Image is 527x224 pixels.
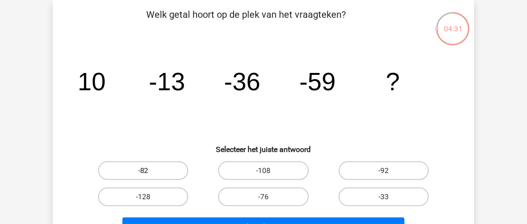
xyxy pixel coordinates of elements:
label: -76 [218,188,308,206]
tspan: -13 [149,67,185,95]
label: -92 [339,161,429,180]
tspan: -59 [299,67,336,95]
tspan: 10 [78,67,106,95]
label: -108 [218,161,308,180]
tspan: -36 [224,67,261,95]
p: Welk getal hoort op de plek van het vraagteken? [68,7,424,36]
tspan: ? [386,67,400,95]
h6: Selecteer het juiste antwoord [68,137,459,154]
label: -82 [98,161,188,180]
div: 04:31 [435,11,470,35]
label: -33 [339,188,429,206]
label: -128 [98,188,188,206]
